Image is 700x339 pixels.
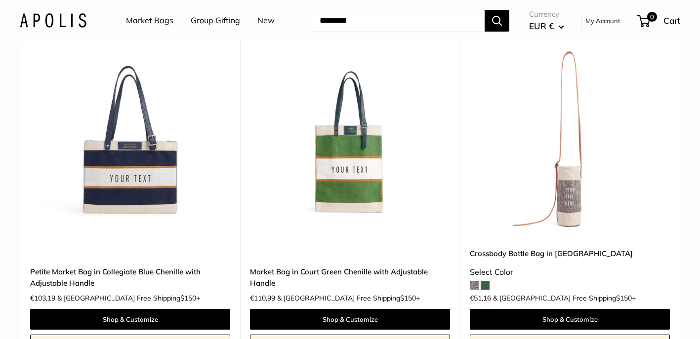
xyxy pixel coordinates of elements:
[529,7,564,21] span: Currency
[400,294,416,302] span: $150
[250,309,450,330] a: Shop & Customize
[20,13,86,28] img: Apolis
[30,38,230,238] a: description_Our very first Chenille-Jute Market bagPetite Market Bag in Collegiate Blue Chenille ...
[647,12,657,22] span: 0
[616,294,632,302] span: $150
[30,295,55,301] span: €103,19
[470,265,670,280] div: Select Color
[585,15,620,27] a: My Account
[30,38,230,238] img: description_Our very first Chenille-Jute Market bag
[250,295,275,301] span: €110,99
[470,248,670,259] a: Crossbody Bottle Bag in [GEOGRAPHIC_DATA]
[529,21,554,31] span: EUR €
[277,295,420,301] span: & [GEOGRAPHIC_DATA] Free Shipping +
[529,18,564,34] button: EUR €
[250,38,450,238] img: description_Our very first Chenille-Jute Market bag
[470,295,491,301] span: €51,16
[470,309,670,330] a: Shop & Customize
[250,266,450,289] a: Market Bag in Court Green Chenille with Adjustable Handle
[250,38,450,238] a: description_Our very first Chenille-Jute Market bagMarket Bag in Court Green Chenille with Adjust...
[30,309,230,330] a: Shop & Customize
[180,294,196,302] span: $150
[257,13,275,28] a: New
[191,13,240,28] a: Group Gifting
[30,266,230,289] a: Petite Market Bag in Collegiate Blue Chenille with Adjustable Handle
[126,13,173,28] a: Market Bags
[470,38,670,238] img: description_Our first Crossbody Bottle Bag
[638,13,680,29] a: 0 Cart
[485,10,509,32] button: Search
[663,15,680,26] span: Cart
[57,295,200,301] span: & [GEOGRAPHIC_DATA] Free Shipping +
[493,295,636,301] span: & [GEOGRAPHIC_DATA] Free Shipping +
[312,10,485,32] input: Search...
[470,38,670,238] a: description_Our first Crossbody Bottle Bagdescription_Even available for group gifting and events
